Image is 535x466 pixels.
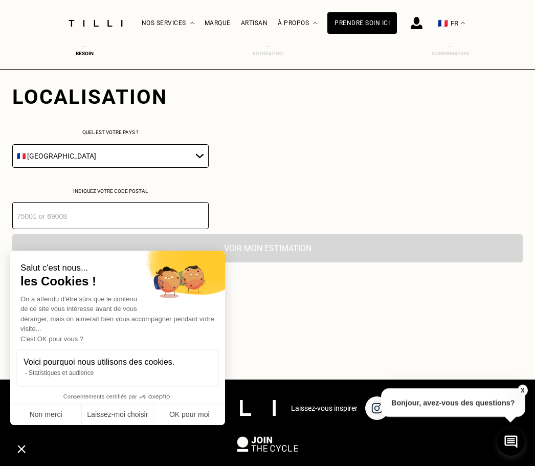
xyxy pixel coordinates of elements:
[205,19,231,27] a: Marque
[381,388,525,417] p: Bonjour, avez-vous des questions?
[241,19,268,27] a: Artisan
[278,1,317,46] div: À propos
[190,22,194,25] img: Menu déroulant
[142,1,194,46] div: Nos services
[65,20,126,27] img: Logo du service de couturière Tilli
[291,404,358,412] p: Laissez-vous inspirer
[12,202,209,229] input: 75001 or 69008
[237,436,298,452] img: logo Join The Cycle
[411,17,422,29] img: icône connexion
[327,12,397,34] a: Prendre soin ici
[247,51,288,56] div: Estimation
[461,22,465,25] img: menu déroulant
[438,18,448,28] span: 🇫🇷
[313,22,317,25] img: Menu déroulant à propos
[365,396,389,420] img: page instagram de Tilli une retoucherie à domicile
[12,85,209,109] div: Localisation
[12,129,209,135] p: Quel est votre pays ?
[430,51,471,56] div: Confirmation
[12,188,209,194] p: Indiquez votre code postal
[64,51,105,56] div: Besoin
[517,385,527,396] button: X
[433,1,470,46] button: 🇫🇷 FR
